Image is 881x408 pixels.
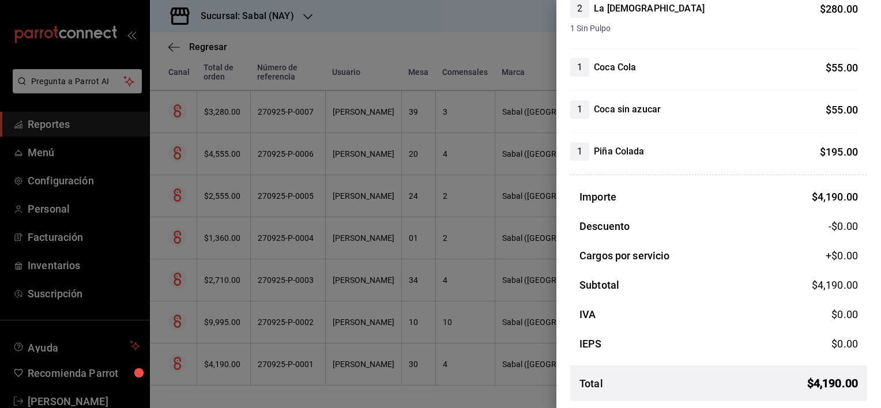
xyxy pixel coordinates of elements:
span: 1 Sin Pulpo [570,22,858,35]
span: $ 55.00 [826,62,858,74]
h4: La [DEMOGRAPHIC_DATA] [594,2,705,16]
h3: IVA [579,307,596,322]
span: $ 55.00 [826,104,858,116]
h3: Total [579,376,603,391]
h4: Coca Cola [594,61,636,74]
h3: Importe [579,189,616,205]
span: 1 [570,145,589,158]
span: $ 0.00 [831,338,858,350]
h4: Coca sin azucar [594,103,661,116]
span: 2 [570,2,589,16]
h3: Subtotal [579,277,619,293]
span: -$0.00 [829,218,858,234]
h3: Descuento [579,218,630,234]
h4: Piña Colada [594,145,644,158]
span: $ 4,190.00 [812,191,858,203]
span: 1 [570,103,589,116]
span: $ 195.00 [820,146,858,158]
span: $ 4,190.00 [807,375,858,392]
span: $ 280.00 [820,3,858,15]
h3: Cargos por servicio [579,248,670,263]
span: $ 4,190.00 [812,279,858,291]
span: 1 [570,61,589,74]
h3: IEPS [579,336,602,352]
span: $ 0.00 [831,308,858,320]
span: +$ 0.00 [826,248,858,263]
